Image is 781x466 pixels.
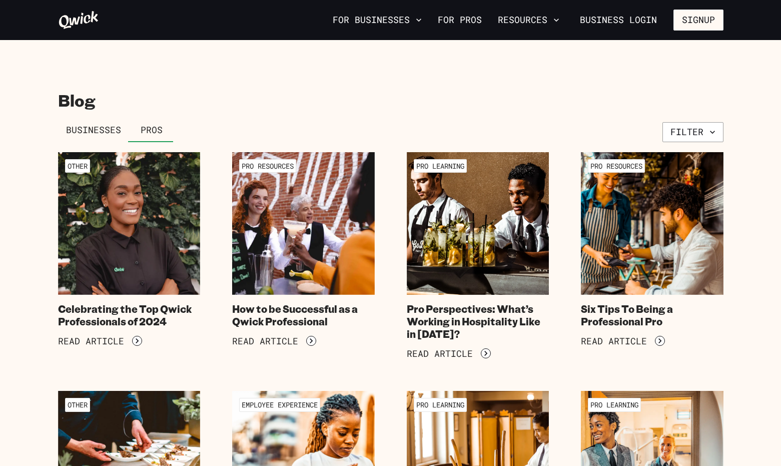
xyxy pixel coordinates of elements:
[232,303,375,328] h4: How to be Successful as a Qwick Professional
[407,303,549,340] h4: Pro Perspectives: What’s Working in Hospitality Like in [DATE]?
[329,12,426,29] button: For Businesses
[58,152,201,359] a: OtherCelebrating the Top Qwick Professionals of 2024Read Article
[58,336,124,347] span: Read Article
[434,12,486,29] a: For Pros
[239,398,320,411] span: Employee Experience
[232,152,375,295] img: How to be Successful as a Qwick Professional
[65,159,90,173] span: Other
[581,336,647,347] span: Read Article
[588,159,645,173] span: Pro Resources
[494,12,563,29] button: Resources
[58,152,201,295] img: Celebrating the Top Qwick Professionals of 2024
[239,159,296,173] span: Pro Resources
[414,398,467,411] span: Pro Learning
[407,152,549,295] img: Pro Perspectives: What’s Working in Hospitality Like in 2024?
[588,398,641,411] span: Pro Learning
[66,125,121,136] span: Businesses
[571,10,665,31] a: Business Login
[58,303,201,328] h4: Celebrating the Top Qwick Professionals of 2024
[414,159,467,173] span: Pro Learning
[141,125,163,136] span: Pros
[407,152,549,359] a: Pro LearningPro Perspectives: What’s Working in Hospitality Like in [DATE]?Read Article
[232,336,298,347] span: Read Article
[58,90,723,110] h2: Blog
[581,152,723,295] img: Six Tips To Being a Professional Pro
[65,398,90,411] span: Other
[232,152,375,359] a: Pro ResourcesHow to be Successful as a Qwick ProfessionalRead Article
[673,10,723,31] button: Signup
[407,348,473,359] span: Read Article
[662,122,723,142] button: Filter
[581,152,723,359] a: Pro ResourcesSix Tips To Being a Professional ProRead Article
[581,303,723,328] h4: Six Tips To Being a Professional Pro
